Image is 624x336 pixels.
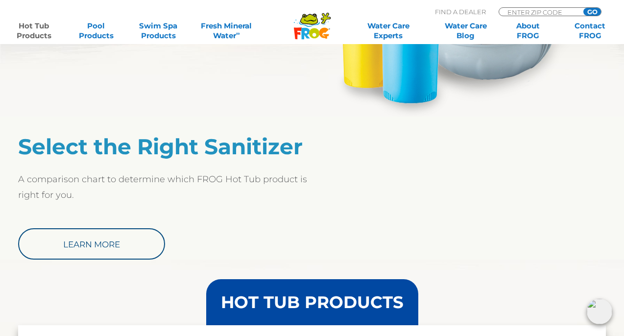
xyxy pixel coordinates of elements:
[504,21,552,41] a: AboutFROG
[10,21,58,41] a: Hot TubProducts
[566,21,614,41] a: ContactFROG
[18,134,312,159] h2: Select the Right Sanitizer
[506,8,573,16] input: Zip Code Form
[18,171,312,203] p: A comparison chart to determine which FROG Hot Tub product is right for you.
[196,21,257,41] a: Fresh MineralWater∞
[583,8,601,16] input: GO
[236,30,240,37] sup: ∞
[441,21,490,41] a: Water CareBlog
[435,7,486,16] p: Find A Dealer
[587,299,612,324] img: openIcon
[221,294,404,311] h3: HOT TUB PRODUCTS
[349,21,428,41] a: Water CareExperts
[134,21,183,41] a: Swim SpaProducts
[18,228,165,260] a: Learn More
[72,21,120,41] a: PoolProducts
